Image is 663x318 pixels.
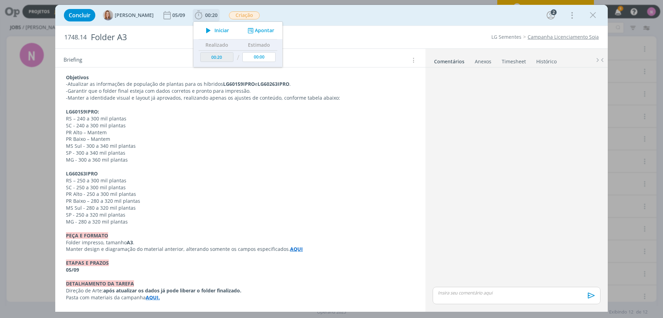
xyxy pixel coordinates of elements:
strong: 05/09 [66,266,79,273]
div: 2 [551,9,557,15]
p: -Atualizar as informações de população de plantas para os híbridos e . [66,81,415,88]
div: Anexos [475,58,491,65]
button: Apontar [246,27,275,34]
button: Iniciar [202,26,229,35]
strong: ETAPAS E PRAZOS [66,260,109,266]
strong: LG60263IPRO [66,170,98,177]
p: PR Baixo – Mantem [66,136,415,143]
p: -Garantir que o folder final esteja com dados corretos e pronto para impressão. [66,88,415,94]
a: AQUI [290,246,303,252]
a: Timesheet [501,55,526,65]
p: PR Baixo – 280 a 320 mil plantas [66,198,415,205]
strong: LG60263IPRO [258,81,289,87]
a: Comentários [434,55,465,65]
p: -Manter a identidade visual e layout já aprovados, realizando apenas os ajustes de conteúdo, conf... [66,94,415,101]
span: 00:20 [205,12,218,18]
p: MS Sul - 280 a 320 mil plantas [66,205,415,211]
p: SP - 250 a 320 mil plantas [66,211,415,218]
button: 00:20 [193,10,219,21]
button: Concluir [64,9,95,21]
strong: LG60159IPRO [223,81,255,87]
p: Manter design e diagramação do material anterior, alterando somente os campos especificados. [66,246,415,253]
p: SC - 250 a 300 mil plantas [66,184,415,191]
p: Folder impresso, tamanho . [66,239,415,246]
strong: DETALHAMENTO DA TAREFA [66,280,134,287]
button: Criação [229,11,260,20]
th: Realizado [199,39,235,51]
span: Iniciar [214,28,229,33]
p: SC - 240 a 300 mil plantas [66,122,415,129]
p: SP - 300 a 340 mil plantas [66,149,415,156]
p: Pasta com materiais da campanha [66,294,415,301]
p: PR Alto - 250 a 300 mil plantas [66,191,415,198]
div: 05/09 [172,13,186,18]
span: Criação [229,11,260,19]
span: Concluir [69,12,90,18]
strong: LG60159IPRO: [66,108,99,115]
span: Briefing [64,56,82,65]
p: RS – 250 a 300 mil plantas [66,177,415,184]
strong: PEÇA E FORMATO [66,232,108,239]
strong: após atualizar os dados já pode liberar o folder finalizado. [103,287,241,294]
strong: Objetivos [66,74,89,81]
a: AQUI. [146,294,160,301]
p: Direção de Arte: [66,287,415,294]
p: PR Alto – Mantem [66,129,415,136]
td: / [235,51,241,65]
strong: A3 [127,239,133,246]
span: [PERSON_NAME] [115,13,154,18]
a: Campanha Licenciamento Soja [528,34,599,40]
p: MS Sul - 300 a 340 mil plantas [66,143,415,149]
th: Estimado [241,39,277,51]
a: LG Sementes [491,34,521,40]
p: MG - 300 a 360 mil plantas [66,156,415,163]
button: 2 [545,10,556,21]
div: Folder A3 [88,29,373,46]
p: MG - 280 a 320 mil plantas [66,218,415,225]
button: A[PERSON_NAME] [103,10,154,20]
a: Histórico [536,55,557,65]
p: RS – 240 a 300 mil plantas [66,115,415,122]
ul: 00:20 [193,21,283,67]
div: dialog [55,5,608,312]
img: A [103,10,113,20]
span: 1748.14 [64,34,87,41]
